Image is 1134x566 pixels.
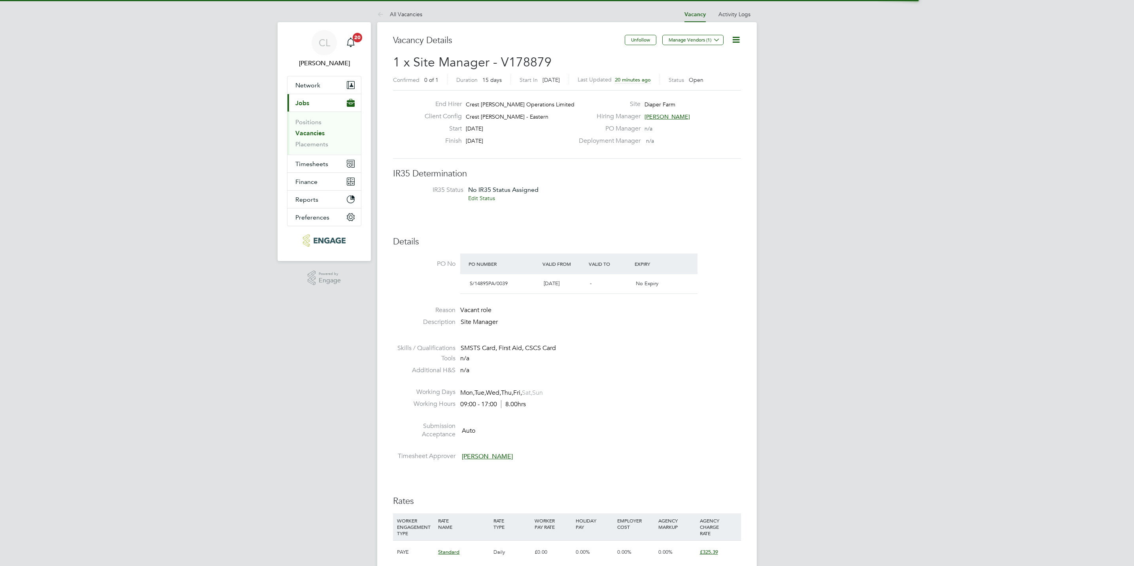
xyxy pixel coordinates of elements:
[287,30,361,68] a: CL[PERSON_NAME]
[590,280,592,287] span: -
[393,55,552,70] span: 1 x Site Manager - V178879
[393,168,741,180] h3: IR35 Determination
[491,541,533,564] div: Daily
[684,11,706,18] a: Vacancy
[353,33,362,42] span: 20
[295,214,329,221] span: Preferences
[295,129,325,137] a: Vacancies
[393,388,455,396] label: Working Days
[319,271,341,277] span: Powered by
[393,318,455,326] label: Description
[462,426,475,434] span: Auto
[456,76,478,83] label: Duration
[460,400,526,409] div: 09:00 - 17:00
[418,100,462,108] label: End Hirer
[520,76,538,83] label: Start In
[574,100,641,108] label: Site
[533,541,574,564] div: £0.00
[466,137,483,144] span: [DATE]
[636,280,658,287] span: No Expiry
[461,318,741,326] p: Site Manager
[501,400,526,408] span: 8.00hrs
[395,541,436,564] div: PAYE
[669,76,684,83] label: Status
[393,422,455,439] label: Submission Acceptance
[578,76,612,83] label: Last Updated
[287,191,361,208] button: Reports
[295,196,318,203] span: Reports
[644,125,652,132] span: n/a
[689,76,703,83] span: Open
[393,76,420,83] label: Confirmed
[533,513,574,534] div: WORKER PAY RATE
[532,389,543,397] span: Sun
[644,101,675,108] span: Diaper Farm
[295,160,328,168] span: Timesheets
[393,452,455,460] label: Timesheet Approver
[574,112,641,121] label: Hiring Manager
[295,140,328,148] a: Placements
[542,76,560,83] span: [DATE]
[646,137,654,144] span: n/a
[656,513,697,534] div: AGENCY MARKUP
[393,260,455,268] label: PO No
[393,366,455,375] label: Additional H&S
[644,113,690,120] span: [PERSON_NAME]
[462,452,513,460] span: [PERSON_NAME]
[574,137,641,145] label: Deployment Manager
[468,195,495,202] a: Edit Status
[295,118,321,126] a: Positions
[438,549,459,555] span: Standard
[287,155,361,172] button: Timesheets
[544,280,559,287] span: [DATE]
[308,271,341,286] a: Powered byEngage
[461,344,741,352] div: SMSTS Card, First Aid, CSCS Card
[470,280,508,287] span: S/14895PA/0039
[522,389,532,397] span: Sat,
[466,113,548,120] span: Crest [PERSON_NAME] - Eastern
[491,513,533,534] div: RATE TYPE
[377,11,422,18] a: All Vacancies
[295,178,318,186] span: Finance
[295,81,320,89] span: Network
[576,549,590,555] span: 0.00%
[466,101,575,108] span: Crest [PERSON_NAME] Operations Limited
[418,125,462,133] label: Start
[633,257,679,271] div: Expiry
[436,513,491,534] div: RATE NAME
[615,76,651,83] span: 20 minutes ago
[287,94,361,112] button: Jobs
[287,234,361,247] a: Go to home page
[587,257,633,271] div: Valid To
[393,344,455,352] label: Skills / Qualifications
[501,389,513,397] span: Thu,
[319,38,330,48] span: CL
[418,137,462,145] label: Finish
[278,22,371,261] nav: Main navigation
[466,125,483,132] span: [DATE]
[615,513,656,534] div: EMPLOYER COST
[513,389,522,397] span: Fri,
[395,513,436,540] div: WORKER ENGAGEMENT TYPE
[393,236,741,248] h3: Details
[343,30,359,55] a: 20
[393,306,455,314] label: Reason
[625,35,656,45] button: Unfollow
[460,389,474,397] span: Mon,
[393,354,455,363] label: Tools
[698,513,739,540] div: AGENCY CHARGE RATE
[574,513,615,534] div: HOLIDAY PAY
[467,257,541,271] div: PO Number
[393,35,625,46] h3: Vacancy Details
[474,389,486,397] span: Tue,
[617,549,631,555] span: 0.00%
[287,208,361,226] button: Preferences
[393,400,455,408] label: Working Hours
[574,125,641,133] label: PO Manager
[287,59,361,68] span: Chloe Lyons
[287,173,361,190] button: Finance
[303,234,345,247] img: protechltd-logo-retina.png
[401,186,463,194] label: IR35 Status
[460,366,469,374] span: n/a
[295,99,309,107] span: Jobs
